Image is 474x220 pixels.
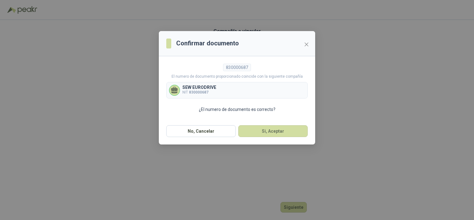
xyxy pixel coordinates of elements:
b: 830000687 [189,90,208,94]
span: close [304,42,309,47]
button: Si, Aceptar [238,125,308,137]
p: ¿El numero de documento es correcto? [166,106,308,113]
div: 830000687 [223,64,251,71]
p: El numero de documento proporcionado coincide con la siguiente compañía [166,74,308,80]
p: NIT [182,89,216,95]
p: SEW EURODRIVE [182,85,216,89]
button: No, Cancelar [166,125,236,137]
h3: Confirmar documento [176,39,239,48]
button: Close [302,39,311,49]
